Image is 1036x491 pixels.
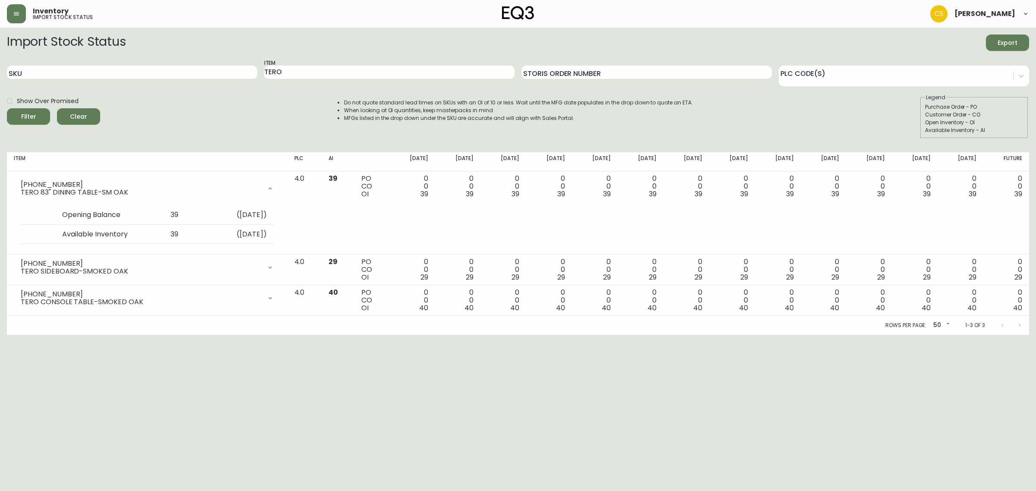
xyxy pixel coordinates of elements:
span: 39 [328,173,338,183]
span: 29 [512,272,519,282]
span: 39 [649,189,657,199]
th: [DATE] [526,152,572,171]
div: 0 0 [853,258,885,281]
div: 0 0 [533,175,565,198]
th: [DATE] [663,152,709,171]
span: 39 [512,189,519,199]
span: 40 [647,303,657,313]
span: 40 [693,303,702,313]
span: 40 [602,303,611,313]
th: PLC [287,152,322,171]
td: Opening Balance [55,206,142,225]
span: 40 [464,303,474,313]
span: 40 [785,303,794,313]
td: 39 [142,206,185,225]
span: 29 [923,272,931,282]
li: Do not quote standard lead times on SKUs with an OI of 10 or less. Wait until the MFG date popula... [344,99,693,107]
span: 40 [739,303,748,313]
span: 29 [740,272,748,282]
span: 29 [649,272,657,282]
span: 29 [466,272,474,282]
h2: Import Stock Status [7,35,126,51]
td: 4.0 [287,285,322,316]
legend: Legend [925,94,946,101]
div: [PHONE_NUMBER]TERO SIDEBOARD-SMOKED OAK [14,258,281,277]
div: [PHONE_NUMBER]TERO 83" DINING TABLE-SM OAK [14,175,281,202]
td: 4.0 [287,171,322,255]
td: 4.0 [287,255,322,285]
div: 0 0 [670,289,702,312]
img: 996bfd46d64b78802a67b62ffe4c27a2 [930,5,948,22]
span: Export [993,38,1022,48]
span: 29 [786,272,794,282]
span: 29 [969,272,976,282]
div: 0 0 [625,258,657,281]
div: 0 0 [396,289,428,312]
div: 0 0 [716,258,748,281]
li: MFGs listed in the drop down under the SKU are accurate and will align with Sales Portal. [344,114,693,122]
div: 0 0 [944,289,976,312]
div: 0 0 [944,258,976,281]
th: Item [7,152,287,171]
span: 40 [830,303,839,313]
span: 39 [603,189,611,199]
span: Inventory [33,8,69,15]
span: 29 [695,272,702,282]
th: [DATE] [846,152,892,171]
li: When looking at OI quantities, keep masterpacks in mind. [344,107,693,114]
span: OI [361,272,369,282]
div: 0 0 [533,289,565,312]
th: [DATE] [800,152,846,171]
div: 0 0 [487,175,519,198]
img: logo [502,6,534,20]
div: 0 0 [716,175,748,198]
th: [DATE] [755,152,801,171]
div: Open Inventory - OI [925,119,1023,126]
span: 40 [556,303,565,313]
div: 0 0 [442,289,474,312]
th: Future [983,152,1029,171]
div: [PHONE_NUMBER]TERO CONSOLE TABLE-SMOKED OAK [14,289,281,308]
th: [DATE] [892,152,938,171]
div: 0 0 [807,289,839,312]
td: ( [DATE] ) [185,206,274,225]
span: 39 [420,189,428,199]
div: 0 0 [396,258,428,281]
span: Clear [64,111,93,122]
span: 29 [831,272,839,282]
p: 1-3 of 3 [965,321,985,329]
span: 39 [831,189,839,199]
div: 0 0 [533,258,565,281]
div: 0 0 [853,175,885,198]
div: 0 0 [396,175,428,198]
div: TERO 83" DINING TABLE-SM OAK [21,189,262,196]
div: 0 0 [990,258,1022,281]
div: Filter [21,111,36,122]
div: 0 0 [944,175,976,198]
div: 0 0 [990,289,1022,312]
div: 0 0 [579,289,611,312]
div: 50 [930,318,951,333]
span: 40 [510,303,519,313]
span: 40 [967,303,976,313]
div: 0 0 [899,175,931,198]
span: 29 [328,257,338,267]
span: 40 [876,303,885,313]
span: 39 [877,189,885,199]
div: 0 0 [990,175,1022,198]
div: 0 0 [625,175,657,198]
div: 0 0 [899,289,931,312]
div: PO CO [361,175,382,198]
div: TERO SIDEBOARD-SMOKED OAK [21,268,262,275]
span: 40 [328,287,338,297]
div: 0 0 [853,289,885,312]
div: Purchase Order - PO [925,103,1023,111]
button: Export [986,35,1029,51]
span: 39 [466,189,474,199]
span: OI [361,189,369,199]
th: [DATE] [572,152,618,171]
span: 40 [922,303,931,313]
div: 0 0 [442,175,474,198]
span: 29 [877,272,885,282]
div: 0 0 [487,289,519,312]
